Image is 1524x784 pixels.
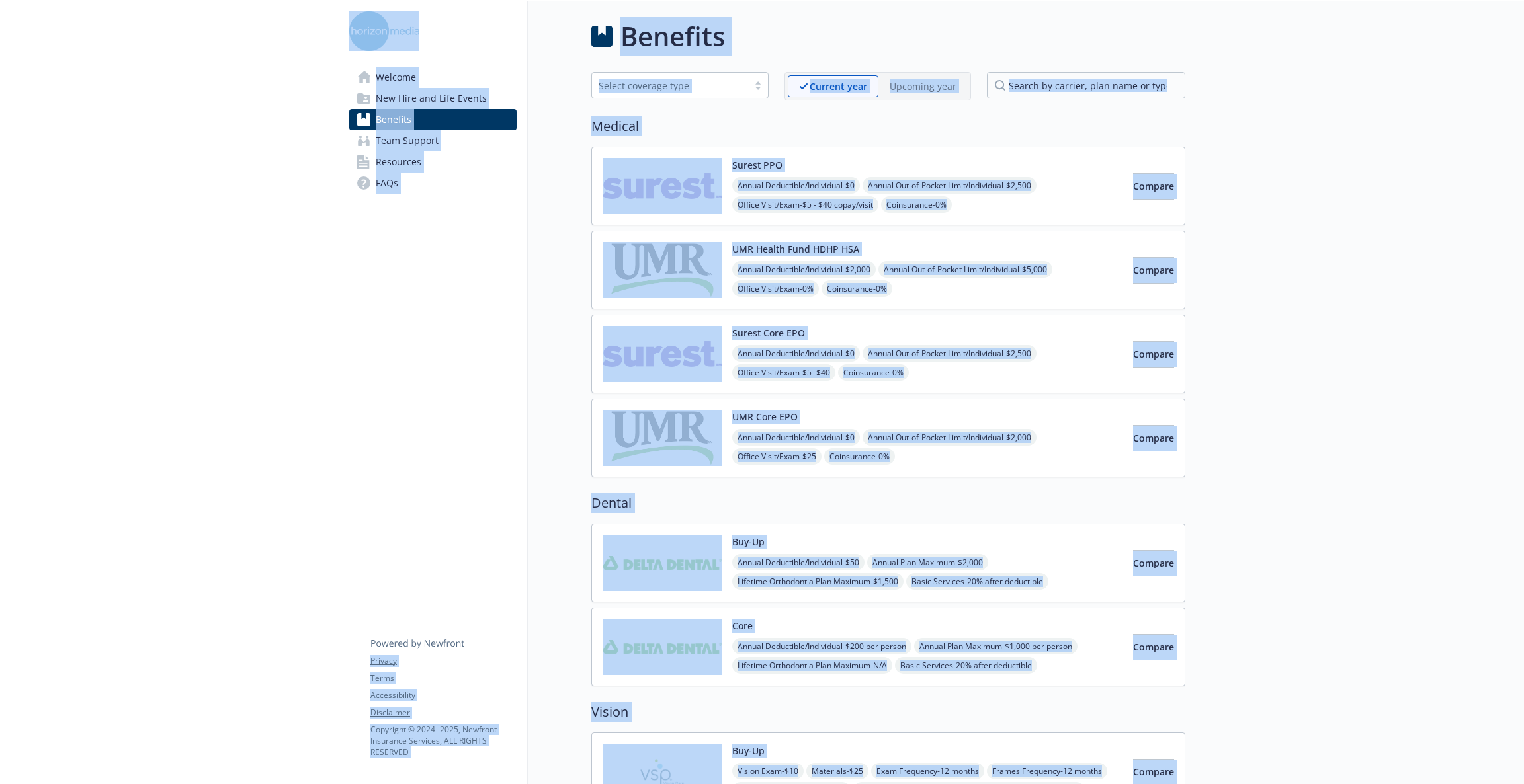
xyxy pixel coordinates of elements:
[603,535,722,591] img: Delta Dental Insurance Company carrier logo
[349,109,517,130] a: Benefits
[732,657,892,674] span: Lifetime Orthodontia Plan Maximum - N/A
[349,173,517,194] a: FAQs
[906,573,1048,590] span: Basic Services - 20% after deductible
[914,638,1078,654] span: Annual Plan Maximum - $1,000 per person
[349,67,517,88] a: Welcome
[863,177,1037,194] span: Annual Out-of-Pocket Limit/Individual - $2,500
[732,177,860,194] span: Annual Deductible/Individual - $0
[732,573,904,590] span: Lifetime Orthodontia Plan Maximum - $1,500
[603,242,722,298] img: UMR carrier logo
[1133,557,1174,569] span: Compare
[732,326,805,340] button: Surest Core EPO
[603,619,722,675] img: Delta Dental Insurance Company carrier logo
[1133,432,1174,444] span: Compare
[603,410,722,466] img: UMR carrier logo
[732,554,865,570] span: Annual Deductible/Individual - $50
[863,345,1037,362] span: Annual Out-of-Pocket Limit/Individual - $2,500
[732,242,859,256] button: UMR Health Fund HDHP HSA
[1133,348,1174,360] span: Compare
[1133,180,1174,192] span: Compare
[1133,257,1174,284] button: Compare
[376,67,416,88] span: Welcome
[881,196,952,213] span: Coinsurance - 0%
[895,657,1037,674] span: Basic Services - 20% after deductible
[863,429,1037,446] span: Annual Out-of-Pocket Limit/Individual - $2,000
[732,364,835,381] span: Office Visit/Exam - $5 -$40
[1133,550,1174,576] button: Compare
[732,410,798,424] button: UMR Core EPO
[732,535,765,549] button: Buy-Up
[370,724,516,758] p: Copyright © 2024 - 2025 , Newfront Insurance Services, ALL RIGHTS RESERVED
[603,326,722,382] img: Surest carrier logo
[732,429,860,446] span: Annual Deductible/Individual - $0
[1133,173,1174,200] button: Compare
[732,619,753,633] button: Core
[732,448,822,465] span: Office Visit/Exam - $25
[890,79,956,93] p: Upcoming year
[349,130,517,151] a: Team Support
[824,448,895,465] span: Coinsurance - 0%
[732,196,878,213] span: Office Visit/Exam - $5 - $40 copay/visit
[370,655,516,667] a: Privacy
[376,151,421,173] span: Resources
[1133,765,1174,778] span: Compare
[599,79,741,93] div: Select coverage type
[810,79,867,93] p: Current year
[732,744,765,758] button: Buy-Up
[867,554,988,570] span: Annual Plan Maximum - $2,000
[732,280,819,297] span: Office Visit/Exam - 0%
[732,638,911,654] span: Annual Deductible/Individual - $200 per person
[591,702,1185,722] h2: Vision
[591,116,1185,136] h2: Medical
[620,17,725,56] h1: Benefits
[732,345,860,362] span: Annual Deductible/Individual - $0
[987,763,1107,779] span: Frames Frequency - 12 months
[732,763,804,779] span: Vision Exam - $10
[349,88,517,109] a: New Hire and Life Events
[370,707,516,719] a: Disclaimer
[1133,641,1174,653] span: Compare
[878,261,1052,278] span: Annual Out-of-Pocket Limit/Individual - $5,000
[370,672,516,684] a: Terms
[1133,264,1174,276] span: Compare
[822,280,892,297] span: Coinsurance - 0%
[871,763,984,779] span: Exam Frequency - 12 months
[376,88,487,109] span: New Hire and Life Events
[732,261,876,278] span: Annual Deductible/Individual - $2,000
[1133,425,1174,451] button: Compare
[987,72,1185,98] input: search by carrier, plan name or type
[376,109,411,130] span: Benefits
[1133,634,1174,660] button: Compare
[806,763,868,779] span: Materials - $25
[603,158,722,214] img: Surest carrier logo
[376,130,439,151] span: Team Support
[370,689,516,701] a: Accessibility
[1133,341,1174,368] button: Compare
[376,173,398,194] span: FAQs
[732,158,783,172] button: Surest PPO
[349,151,517,173] a: Resources
[591,493,1185,513] h2: Dental
[838,364,909,381] span: Coinsurance - 0%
